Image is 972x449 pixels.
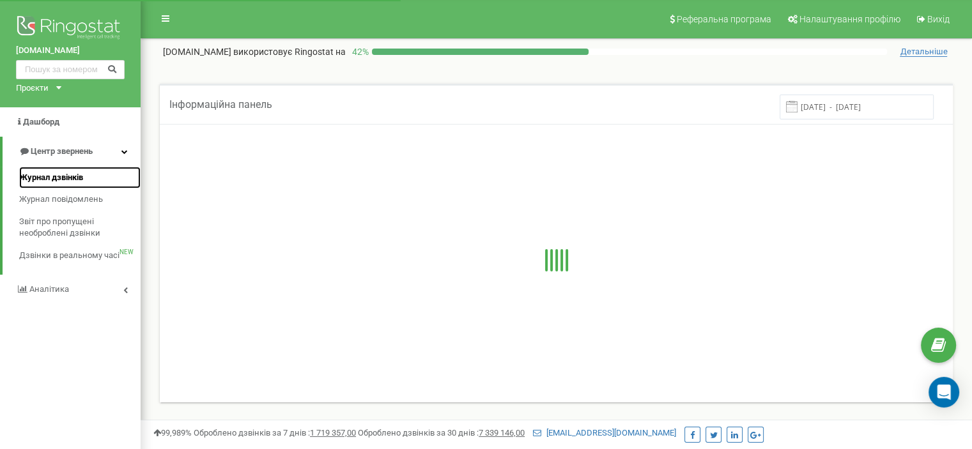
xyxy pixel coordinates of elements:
p: 42 % [346,45,372,58]
span: Аналiтика [29,284,69,294]
p: [DOMAIN_NAME] [163,45,346,58]
a: Журнал повідомлень [19,188,141,211]
u: 7 339 146,00 [479,428,525,438]
a: [EMAIL_ADDRESS][DOMAIN_NAME] [533,428,676,438]
a: Центр звернень [3,137,141,167]
a: Журнал дзвінків [19,167,141,189]
span: Дашборд [23,117,59,126]
input: Пошук за номером [16,60,125,79]
a: [DOMAIN_NAME] [16,45,125,57]
div: Open Intercom Messenger [929,377,959,407]
div: Проєкти [16,82,49,95]
span: Детальніше [900,47,947,57]
span: Оброблено дзвінків за 30 днів : [358,428,525,438]
span: Вихід [927,14,950,24]
img: Ringostat logo [16,13,125,45]
span: 99,989% [153,428,192,438]
span: Центр звернень [31,146,93,156]
span: Оброблено дзвінків за 7 днів : [194,428,356,438]
span: Інформаційна панель [169,98,272,110]
span: Дзвінки в реальному часі [19,250,120,262]
span: Журнал повідомлень [19,194,103,206]
u: 1 719 357,00 [310,428,356,438]
span: використовує Ringostat на [233,47,346,57]
span: Налаштування профілю [799,14,900,24]
span: Реферальна програма [677,14,771,24]
a: Дзвінки в реальному часіNEW [19,245,141,267]
a: Звіт про пропущені необроблені дзвінки [19,211,141,245]
span: Звіт про пропущені необроблені дзвінки [19,216,134,240]
span: Журнал дзвінків [19,172,83,184]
